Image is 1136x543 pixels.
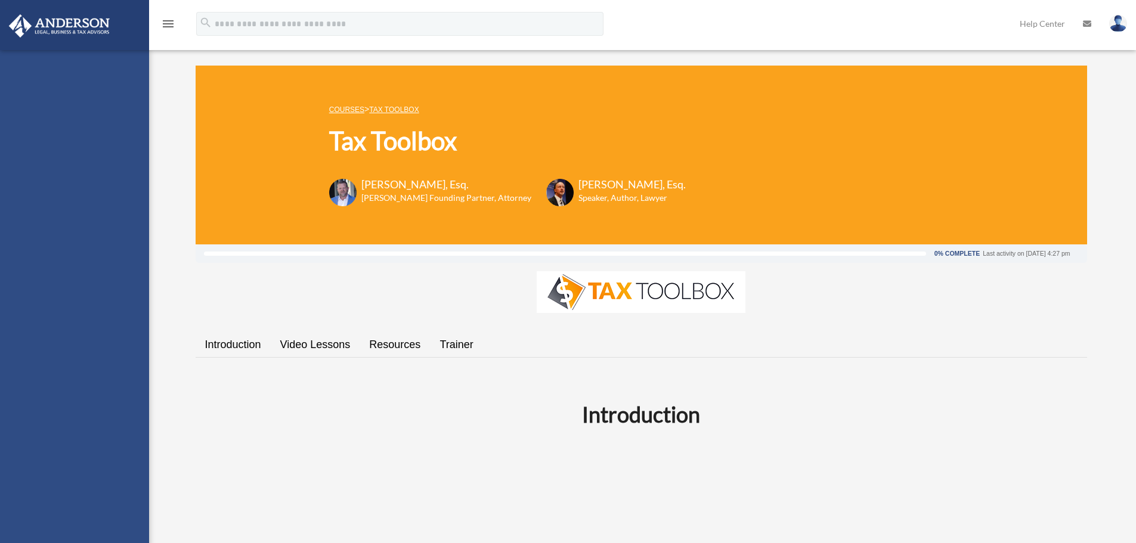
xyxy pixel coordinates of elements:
h3: [PERSON_NAME], Esq. [361,177,531,192]
h6: Speaker, Author, Lawyer [578,192,671,204]
a: Tax Toolbox [369,106,419,114]
h1: Tax Toolbox [329,123,686,159]
h2: Introduction [203,399,1080,429]
p: > [329,102,686,117]
h6: [PERSON_NAME] Founding Partner, Attorney [361,192,531,204]
a: COURSES [329,106,364,114]
img: Toby-circle-head.png [329,179,357,206]
a: Resources [360,328,430,362]
div: Last activity on [DATE] 4:27 pm [983,250,1070,257]
img: Anderson Advisors Platinum Portal [5,14,113,38]
img: Scott-Estill-Headshot.png [546,179,574,206]
i: search [199,16,212,29]
img: User Pic [1109,15,1127,32]
a: Introduction [196,328,271,362]
a: Trainer [430,328,482,362]
i: menu [161,17,175,31]
a: Video Lessons [271,328,360,362]
a: menu [161,21,175,31]
h3: [PERSON_NAME], Esq. [578,177,686,192]
div: 0% Complete [934,250,980,257]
